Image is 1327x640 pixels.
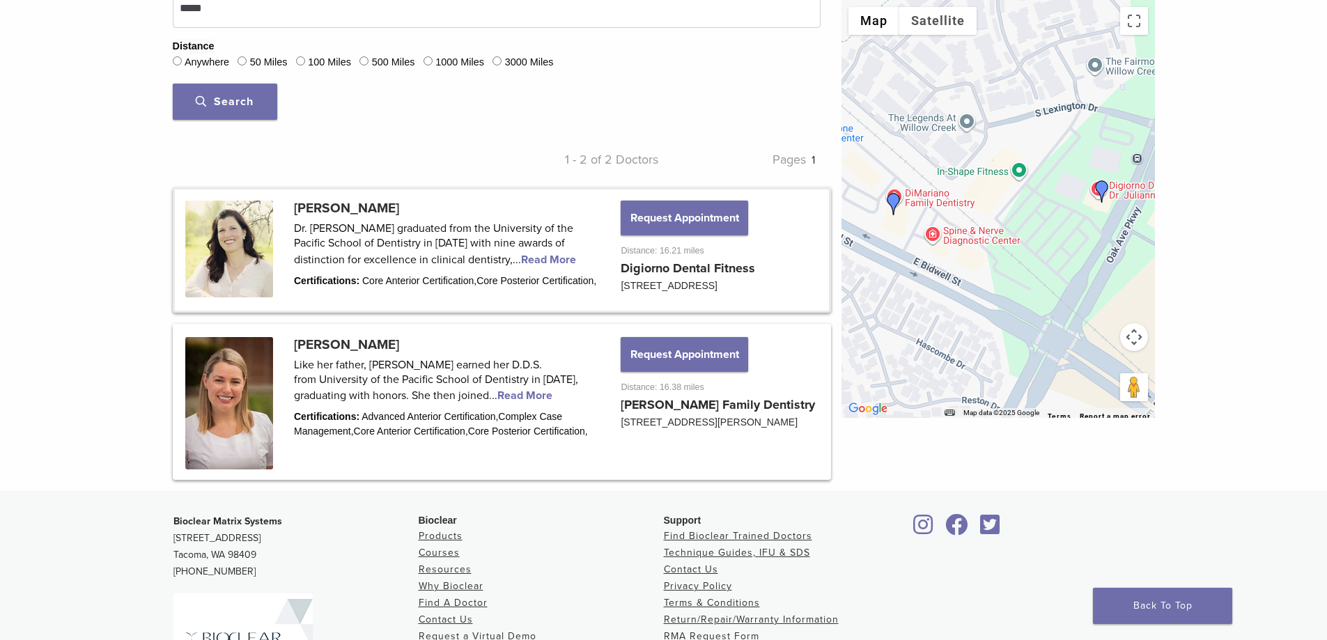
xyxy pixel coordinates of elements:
span: Map data ©2025 Google [963,409,1039,416]
button: Request Appointment [621,201,747,235]
a: Why Bioclear [419,580,483,592]
span: Bioclear [419,515,457,526]
a: Terms & Conditions [664,597,760,609]
button: Drag Pegman onto the map to open Street View [1120,373,1148,401]
a: Back To Top [1093,588,1232,624]
button: Map camera controls [1120,323,1148,351]
p: [STREET_ADDRESS] Tacoma, WA 98409 [PHONE_NUMBER] [173,513,419,580]
a: Find Bioclear Trained Doctors [664,530,812,542]
a: Return/Repair/Warranty Information [664,614,839,625]
a: Terms (opens in new tab) [1048,412,1071,421]
a: Bioclear [941,522,973,536]
span: Support [664,515,701,526]
a: Privacy Policy [664,580,732,592]
strong: Bioclear Matrix Systems [173,515,282,527]
a: Technique Guides, IFU & SDS [664,547,810,559]
a: Bioclear [909,522,938,536]
label: Anywhere [185,55,229,70]
label: 1000 Miles [435,55,484,70]
label: 500 Miles [372,55,415,70]
a: Bioclear [976,522,1005,536]
button: Keyboard shortcuts [945,408,954,418]
label: 50 Miles [250,55,288,70]
a: Open this area in Google Maps (opens a new window) [845,400,891,418]
span: Search [196,95,254,109]
button: Show satellite imagery [899,7,977,35]
a: 1 [812,153,815,167]
p: 1 - 2 of 2 Doctors [497,149,659,170]
label: 100 Miles [308,55,351,70]
a: Resources [419,563,472,575]
legend: Distance [173,39,215,54]
button: Show street map [848,7,899,35]
div: Dr. Julianne Digiorno [1091,180,1113,203]
a: Report a map error [1080,412,1151,420]
a: Find A Doctor [419,597,488,609]
p: Pages [658,149,821,170]
button: Request Appointment [621,337,747,372]
label: 3000 Miles [505,55,554,70]
div: Dr. Shaina Dimariano [883,193,905,215]
img: Google [845,400,891,418]
a: Contact Us [664,563,718,575]
button: Toggle fullscreen view [1120,7,1148,35]
a: Products [419,530,463,542]
button: Search [173,84,277,120]
a: Courses [419,547,460,559]
a: Contact Us [419,614,473,625]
